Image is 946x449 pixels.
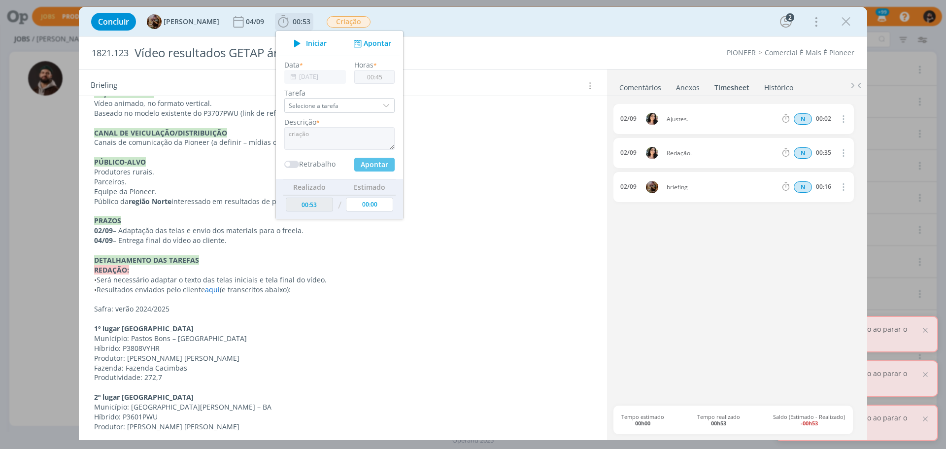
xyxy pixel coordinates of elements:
[94,128,227,138] strong: CANAL DE VEICULAÇÃO/DISTRIBUIÇÃO
[663,150,780,156] span: Redação.
[94,255,199,265] strong: DETALHAMENTO DAS TAREFAS
[619,78,662,93] a: Comentários
[343,179,396,195] th: Estimado
[94,304,592,314] p: Safra: verão 2024/2025
[147,14,219,29] button: A[PERSON_NAME]
[620,149,637,156] div: 02/09
[94,373,592,382] p: Produtividade: 272,7
[786,13,794,22] div: 2
[94,265,129,275] strong: REDAÇÃO:
[94,236,113,245] strong: 04/09
[94,432,592,442] p: Fazenda: FAZENDA BARCELONA XXI
[94,226,113,235] strong: 02/09
[94,363,592,373] p: Fazenda: Fazenda Cacimbas
[354,60,373,70] label: Horas
[275,31,404,219] ul: 00:53
[621,414,664,426] span: Tempo estimado
[293,17,310,26] span: 00:53
[94,157,146,167] strong: PÚBLICO-ALVO
[94,108,592,118] p: Baseado no modelo existente do P3707PWU (link de referência ).
[94,353,592,363] p: Produtor: [PERSON_NAME] [PERSON_NAME]
[94,99,592,108] p: Vídeo animado, no formato vertical.
[94,334,592,344] p: Município: Pastos Bons – [GEOGRAPHIC_DATA]
[663,116,780,122] span: Ajustes.
[299,159,336,169] label: Retrabalho
[94,197,592,207] p: Público da interessado em resultados de produtividade.
[283,179,336,195] th: Realizado
[794,113,812,125] span: N
[794,147,812,159] span: N
[646,181,658,193] img: A
[205,285,220,294] a: aqui
[79,7,867,440] div: dialog
[635,419,650,427] b: 00h00
[91,13,136,31] button: Concluir
[646,147,658,159] img: T
[351,38,392,49] button: Apontar
[129,197,171,206] strong: região Norte
[98,18,129,26] span: Concluir
[714,78,750,93] a: Timesheet
[620,183,637,190] div: 02/09
[727,48,756,57] a: PIONEER
[94,422,592,432] p: Produtor: [PERSON_NAME] [PERSON_NAME]
[94,177,592,187] p: Parceiros.
[764,78,794,93] a: Histórico
[326,16,371,28] button: Criação
[773,414,845,426] span: Saldo (Estimado - Realizado)
[164,18,219,25] span: [PERSON_NAME]
[91,79,117,92] span: Briefing
[646,113,658,125] img: T
[94,285,592,295] p: Resultados enviados pelo cliente (e transcritos abaixo):
[778,14,794,30] button: 2
[94,275,592,285] p: Será necessário adaptar o texto das telas iniciais e tela final do vídeo.
[94,226,592,236] p: – Adaptação das telas e envio dos materiais para o freela.
[306,40,327,47] span: Iniciar
[801,419,818,427] b: -00h53
[147,14,162,29] img: A
[94,216,121,225] strong: PRAZOS
[697,414,740,426] span: Tempo realizado
[94,412,592,422] p: Híbrido: P3601PWU
[284,70,346,84] input: Data
[816,149,831,156] div: 00:35
[275,14,313,30] button: 00:53
[327,16,371,28] span: Criação
[620,115,637,122] div: 02/09
[711,419,726,427] b: 00h53
[94,138,592,147] p: Canais de comunicação da Pioneer (a definir – mídias digitais, redes sociais, apresentações).
[676,83,700,93] div: Anexos
[794,147,812,159] div: Horas normais
[92,48,129,59] span: 1821.123
[94,187,592,197] p: Equipe da Pioneer.
[336,195,344,215] td: /
[284,117,316,127] label: Descrição
[94,402,592,412] p: Município: [GEOGRAPHIC_DATA][PERSON_NAME] – BA
[794,181,812,193] span: N
[94,167,592,177] p: Produtores rurais.
[94,324,194,333] strong: 1º lugar [GEOGRAPHIC_DATA]
[284,88,395,98] label: Tarefa
[354,158,395,172] button: Apontar
[816,115,831,122] div: 00:02
[288,36,327,50] button: Iniciar
[794,181,812,193] div: Horas normais
[794,113,812,125] div: Horas normais
[94,344,592,353] p: Híbrido: P3808VYHR
[131,41,533,65] div: Vídeo resultados GETAP área Norte
[94,236,592,245] p: – Entrega final do vídeo ao cliente.
[816,183,831,190] div: 00:16
[94,285,97,294] span: •
[765,48,854,57] a: Comercial É Mais É Pioneer
[284,60,300,70] label: Data
[94,275,97,284] span: •
[94,392,194,402] strong: 2º lugar [GEOGRAPHIC_DATA]
[663,184,780,190] span: briefing
[246,18,266,25] div: 04/09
